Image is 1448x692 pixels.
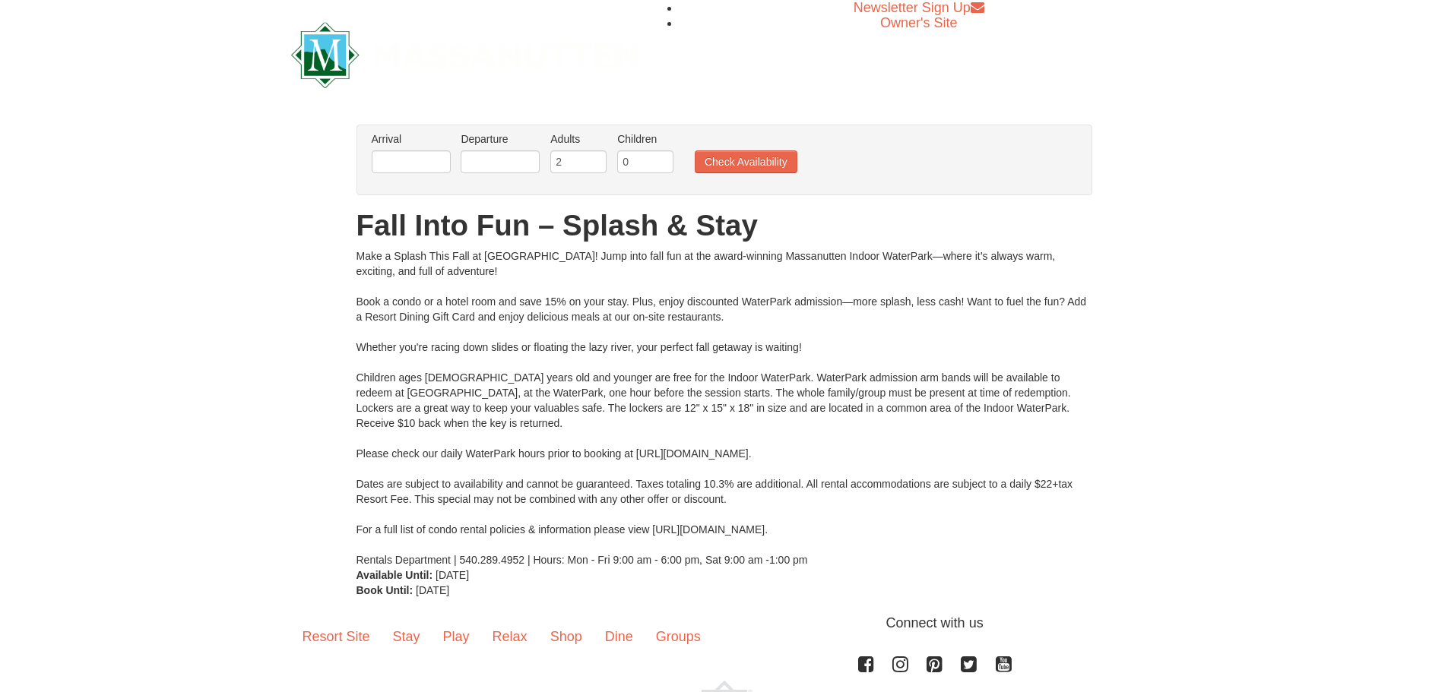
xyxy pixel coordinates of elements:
a: Stay [382,613,432,660]
a: Dine [594,613,645,660]
strong: Book Until: [356,584,413,596]
a: Groups [645,613,712,660]
button: Check Availability [695,150,797,173]
label: Children [617,131,673,147]
label: Departure [461,131,540,147]
p: Connect with us [291,613,1158,634]
label: Adults [550,131,607,147]
a: Shop [539,613,594,660]
h1: Fall Into Fun – Splash & Stay [356,210,1092,241]
span: [DATE] [416,584,449,596]
span: [DATE] [436,569,469,581]
strong: Available Until: [356,569,433,581]
a: Relax [481,613,539,660]
a: Play [432,613,481,660]
a: Massanutten Resort [291,35,639,71]
a: Owner's Site [880,15,957,30]
img: Massanutten Resort Logo [291,22,639,88]
label: Arrival [372,131,451,147]
div: Make a Splash This Fall at [GEOGRAPHIC_DATA]! Jump into fall fun at the award-winning Massanutten... [356,248,1092,567]
a: Resort Site [291,613,382,660]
